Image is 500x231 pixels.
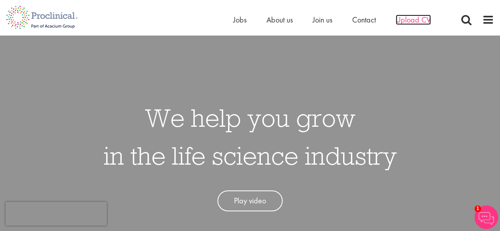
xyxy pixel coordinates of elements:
[352,15,376,25] a: Contact
[474,205,498,229] img: Chatbot
[396,15,431,25] a: Upload CV
[104,99,397,175] h1: We help you grow in the life science industry
[233,15,247,25] a: Jobs
[313,15,332,25] a: Join us
[217,190,283,211] a: Play video
[266,15,293,25] a: About us
[474,205,481,212] span: 1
